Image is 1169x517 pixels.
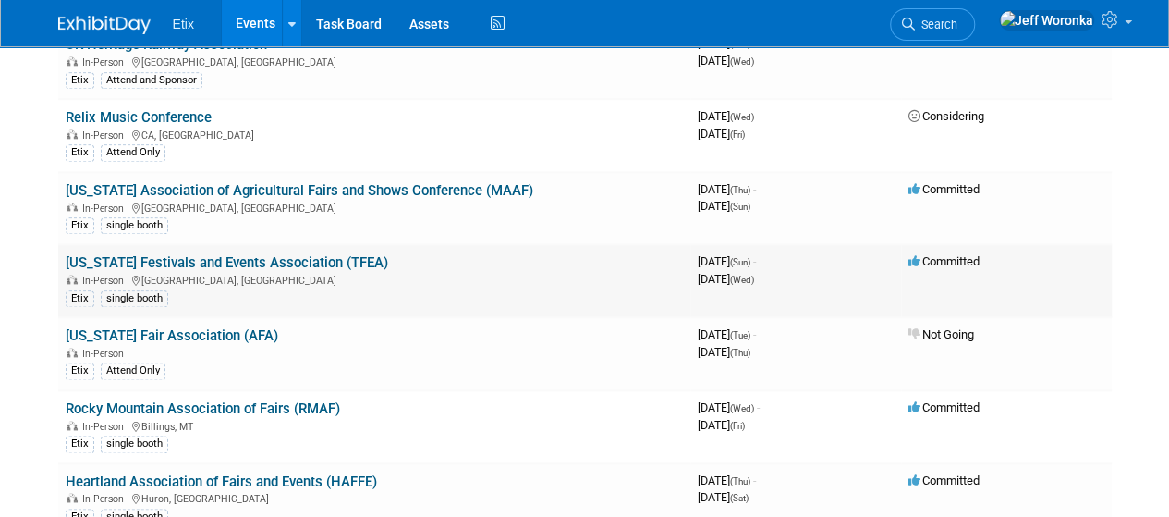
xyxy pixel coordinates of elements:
div: single booth [101,217,168,234]
img: In-Person Event [67,56,78,66]
div: Attend and Sponsor [101,72,202,89]
div: Etix [66,144,94,161]
img: In-Person Event [67,275,78,284]
span: Committed [908,254,980,268]
img: In-Person Event [67,129,78,139]
span: In-Person [82,348,129,360]
span: - [753,474,756,487]
span: Search [915,18,957,31]
span: Committed [908,400,980,414]
span: [DATE] [698,490,749,504]
span: Committed [908,474,980,487]
a: Heartland Association of Fairs and Events (HAFFE) [66,474,377,490]
span: In-Person [82,421,129,433]
div: single booth [101,290,168,307]
span: (Thu) [730,476,750,486]
span: (Fri) [730,129,745,140]
div: Etix [66,436,94,452]
a: [US_STATE] Festivals and Events Association (TFEA) [66,254,388,271]
span: - [757,109,760,123]
span: [DATE] [698,345,750,359]
span: [DATE] [698,272,754,286]
span: (Wed) [730,403,754,413]
span: Not Going [908,327,974,341]
span: - [753,327,756,341]
span: (Fri) [730,421,745,431]
div: Huron, [GEOGRAPHIC_DATA] [66,490,683,505]
span: (Wed) [730,275,754,285]
span: - [757,400,760,414]
span: In-Person [82,129,129,142]
span: (Thu) [730,185,750,195]
img: Jeff Woronka [999,10,1094,31]
span: (Wed) [730,112,754,122]
div: Etix [66,290,94,307]
span: (Sat) [730,493,749,503]
a: [US_STATE] Fair Association (AFA) [66,327,278,344]
span: Committed [908,182,980,196]
span: - [753,182,756,196]
div: CA, [GEOGRAPHIC_DATA] [66,127,683,142]
div: Etix [66,363,94,379]
img: In-Person Event [67,348,78,357]
div: Attend Only [101,144,165,161]
a: Rocky Mountain Association of Fairs (RMAF) [66,400,340,417]
span: [DATE] [698,182,756,196]
span: In-Person [82,56,129,68]
span: [DATE] [698,199,750,213]
span: (Sun) [730,202,750,212]
div: [GEOGRAPHIC_DATA], [GEOGRAPHIC_DATA] [66,272,683,287]
a: Search [890,8,975,41]
span: (Thu) [730,348,750,358]
span: [DATE] [698,327,756,341]
a: Relix Music Conference [66,109,212,126]
span: [DATE] [698,109,760,123]
span: [DATE] [698,400,760,414]
span: In-Person [82,493,129,505]
span: Etix [173,17,194,31]
div: [GEOGRAPHIC_DATA], [GEOGRAPHIC_DATA] [66,54,683,68]
div: [GEOGRAPHIC_DATA], [GEOGRAPHIC_DATA] [66,200,683,215]
span: Considering [908,109,984,123]
span: [DATE] [698,418,745,432]
span: In-Person [82,203,129,215]
div: single booth [101,436,168,452]
span: In-Person [82,275,129,287]
div: Attend Only [101,363,165,379]
span: [DATE] [698,54,754,68]
div: Etix [66,217,94,234]
img: In-Person Event [67,203,78,212]
span: (Wed) [730,56,754,67]
span: (Sun) [730,257,750,267]
img: In-Person Event [67,421,78,430]
span: - [753,254,756,268]
img: In-Person Event [67,493,78,502]
span: (Tue) [730,330,750,340]
span: [DATE] [698,474,756,487]
span: [DATE] [698,127,745,141]
span: [DATE] [698,254,756,268]
div: Etix [66,72,94,89]
div: Billings, MT [66,418,683,433]
img: ExhibitDay [58,16,151,34]
a: [US_STATE] Association of Agricultural Fairs and Shows Conference (MAAF) [66,182,533,199]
